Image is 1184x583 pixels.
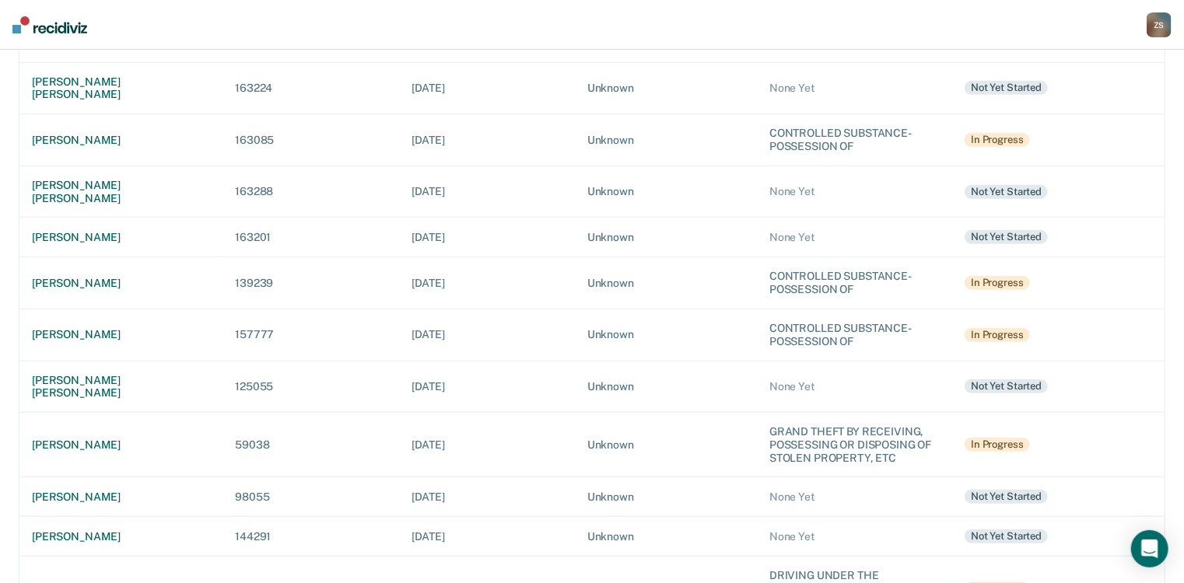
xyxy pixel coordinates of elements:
[769,530,940,543] div: None Yet
[222,62,399,114] td: 163224
[32,277,210,290] div: [PERSON_NAME]
[32,328,210,341] div: [PERSON_NAME]
[399,309,575,361] td: [DATE]
[222,114,399,166] td: 163085
[32,374,210,400] div: [PERSON_NAME] [PERSON_NAME]
[575,413,757,477] td: Unknown
[399,477,575,517] td: [DATE]
[399,517,575,557] td: [DATE]
[965,328,1030,342] div: In Progress
[32,438,210,452] div: [PERSON_NAME]
[965,438,1030,452] div: In Progress
[965,529,1048,543] div: Not yet started
[399,62,575,114] td: [DATE]
[399,218,575,257] td: [DATE]
[575,166,757,218] td: Unknown
[222,218,399,257] td: 163201
[575,114,757,166] td: Unknown
[222,257,399,309] td: 139239
[32,490,210,504] div: [PERSON_NAME]
[575,361,757,413] td: Unknown
[769,231,940,244] div: None Yet
[399,257,575,309] td: [DATE]
[965,185,1048,199] div: Not yet started
[575,218,757,257] td: Unknown
[222,166,399,218] td: 163288
[769,380,940,393] div: None Yet
[769,127,940,153] div: CONTROLLED SUBSTANCE-POSSESSION OF
[769,322,940,348] div: CONTROLLED SUBSTANCE-POSSESSION OF
[399,361,575,413] td: [DATE]
[965,276,1030,290] div: In Progress
[222,413,399,477] td: 59038
[12,16,87,33] img: Recidiviz
[965,490,1048,504] div: Not yet started
[1147,12,1172,37] div: Z S
[769,270,940,296] div: CONTROLLED SUBSTANCE-POSSESSION OF
[575,309,757,361] td: Unknown
[399,413,575,477] td: [DATE]
[32,231,210,244] div: [PERSON_NAME]
[32,134,210,147] div: [PERSON_NAME]
[399,114,575,166] td: [DATE]
[575,517,757,557] td: Unknown
[575,477,757,517] td: Unknown
[965,230,1048,244] div: Not yet started
[399,166,575,218] td: [DATE]
[965,133,1030,147] div: In Progress
[222,517,399,557] td: 144291
[575,257,757,309] td: Unknown
[769,185,940,198] div: None Yet
[1147,12,1172,37] button: ZS
[222,361,399,413] td: 125055
[32,530,210,543] div: [PERSON_NAME]
[575,62,757,114] td: Unknown
[222,477,399,517] td: 98055
[32,179,210,205] div: [PERSON_NAME] [PERSON_NAME]
[32,75,210,102] div: [PERSON_NAME] [PERSON_NAME]
[965,81,1048,95] div: Not yet started
[1131,530,1168,567] div: Open Intercom Messenger
[769,425,940,464] div: GRAND THEFT BY RECEIVING, POSSESSING OR DISPOSING OF STOLEN PROPERTY, ETC
[222,309,399,361] td: 157777
[965,379,1048,393] div: Not yet started
[769,490,940,504] div: None Yet
[769,82,940,95] div: None Yet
